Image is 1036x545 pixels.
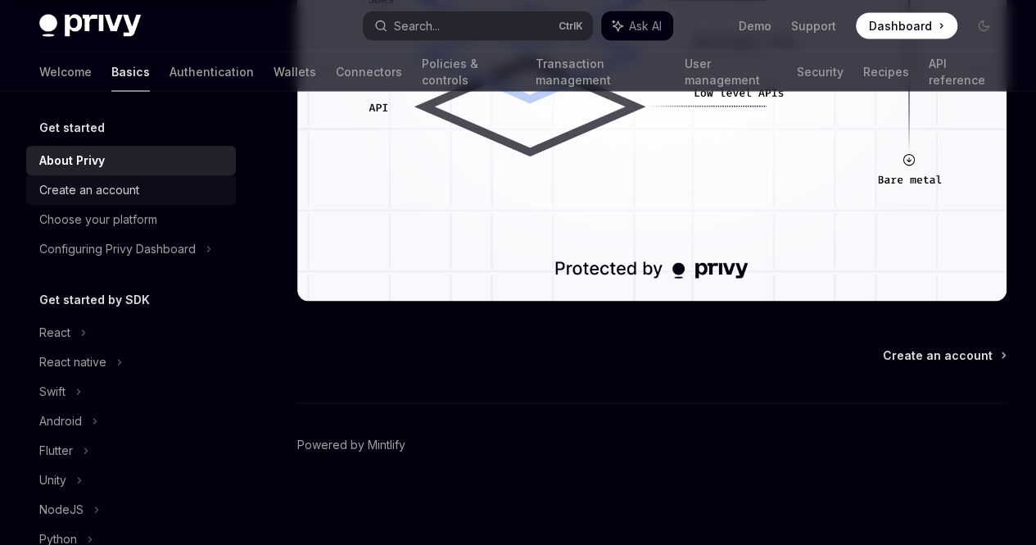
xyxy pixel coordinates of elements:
[39,382,66,402] div: Swift
[170,52,254,92] a: Authentication
[739,18,771,34] a: Demo
[26,205,236,234] a: Choose your platform
[39,15,141,38] img: dark logo
[39,118,105,138] h5: Get started
[796,52,843,92] a: Security
[39,290,150,310] h5: Get started by SDK
[111,52,150,92] a: Basics
[39,239,196,259] div: Configuring Privy Dashboard
[928,52,997,92] a: API reference
[856,13,957,39] a: Dashboard
[39,180,139,200] div: Create an account
[363,11,593,41] button: Search...CtrlK
[274,52,316,92] a: Wallets
[39,52,92,92] a: Welcome
[39,411,82,431] div: Android
[39,352,106,372] div: React native
[297,437,405,453] a: Powered by Mintlify
[39,441,73,461] div: Flutter
[39,470,66,490] div: Unity
[39,323,70,343] div: React
[883,347,1005,364] a: Create an account
[26,175,236,205] a: Create an account
[26,146,236,175] a: About Privy
[336,52,402,92] a: Connectors
[422,52,515,92] a: Policies & controls
[535,52,664,92] a: Transaction management
[559,20,583,33] span: Ctrl K
[629,18,662,34] span: Ask AI
[791,18,836,34] a: Support
[869,18,932,34] span: Dashboard
[394,16,440,36] div: Search...
[685,52,777,92] a: User management
[39,151,105,170] div: About Privy
[39,210,157,229] div: Choose your platform
[970,13,997,39] button: Toggle dark mode
[883,347,993,364] span: Create an account
[39,500,84,520] div: NodeJS
[601,11,673,41] button: Ask AI
[862,52,908,92] a: Recipes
